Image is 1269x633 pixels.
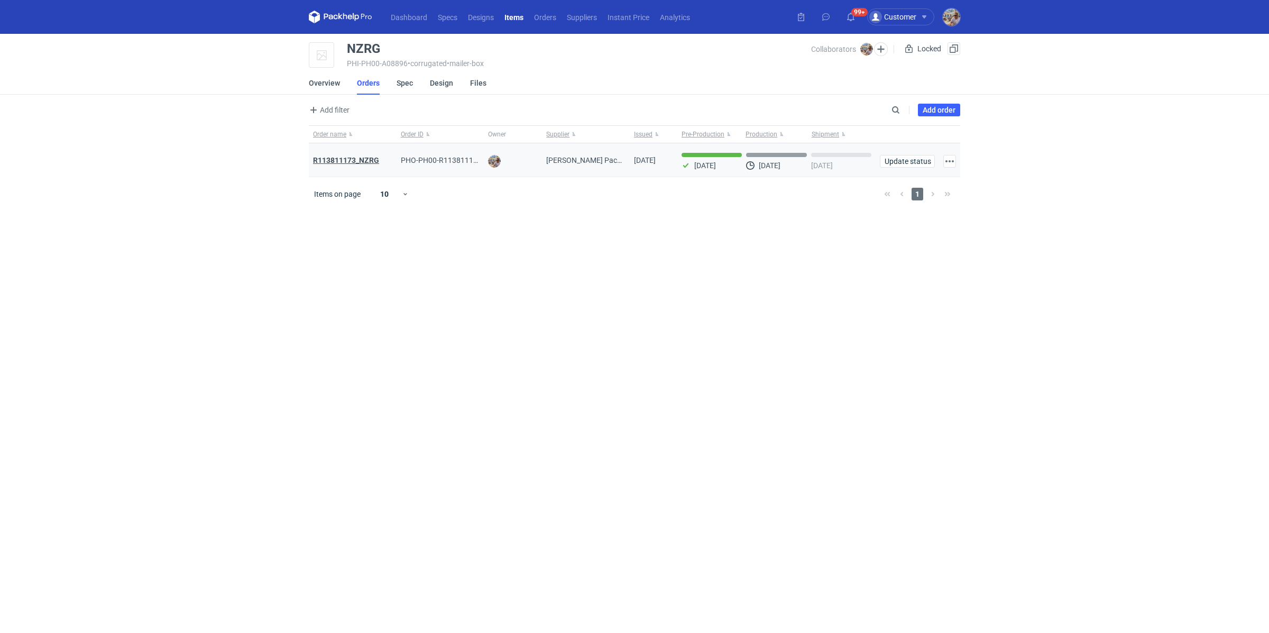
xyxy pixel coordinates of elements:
[307,104,350,116] button: Add filter
[408,59,447,68] span: • corrugated
[746,130,777,139] span: Production
[743,126,810,143] button: Production
[314,189,361,199] span: Items on page
[562,11,602,23] a: Suppliers
[447,59,484,68] span: • mailer-box
[313,130,346,139] span: Order name
[677,126,743,143] button: Pre-Production
[903,42,943,55] div: Locked
[912,188,923,200] span: 1
[943,8,960,26] img: Michał Palasek
[630,126,677,143] button: Issued
[602,11,655,23] a: Instant Price
[811,161,833,170] p: [DATE]
[433,11,463,23] a: Specs
[860,43,873,56] img: Michał Palasek
[694,161,716,170] p: [DATE]
[874,42,888,56] button: Edit collaborators
[385,11,433,23] a: Dashboard
[430,71,453,95] a: Design
[347,59,811,68] div: PHI-PH00-A08896
[401,130,424,139] span: Order ID
[842,8,859,25] button: 99+
[488,130,506,139] span: Owner
[401,156,504,164] span: PHO-PH00-R113811173_NZRG
[470,71,486,95] a: Files
[918,104,960,116] a: Add order
[542,143,630,177] div: Adams Packaging
[542,126,630,143] button: Supplier
[810,126,876,143] button: Shipment
[309,126,397,143] button: Order name
[889,104,923,116] input: Search
[812,130,839,139] span: Shipment
[347,42,380,55] div: NZRG
[655,11,695,23] a: Analytics
[546,130,569,139] span: Supplier
[867,8,943,25] button: Customer
[811,45,856,53] span: Collaborators
[499,11,529,23] a: Items
[488,155,501,168] img: Michał Palasek
[309,11,372,23] svg: Packhelp Pro
[634,156,656,164] span: 07/08/2025
[397,71,413,95] a: Spec
[313,156,379,164] a: R113811173_NZRG
[869,11,916,23] div: Customer
[357,71,380,95] a: Orders
[546,155,626,166] span: [PERSON_NAME] Packaging
[880,155,935,168] button: Update status
[463,11,499,23] a: Designs
[634,130,652,139] span: Issued
[948,42,960,55] button: Duplicate Item
[367,187,402,201] div: 10
[529,11,562,23] a: Orders
[307,104,350,116] span: Add filter
[943,155,956,168] button: Actions
[682,130,724,139] span: Pre-Production
[885,158,930,165] span: Update status
[397,126,484,143] button: Order ID
[309,71,340,95] a: Overview
[759,161,780,170] p: [DATE]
